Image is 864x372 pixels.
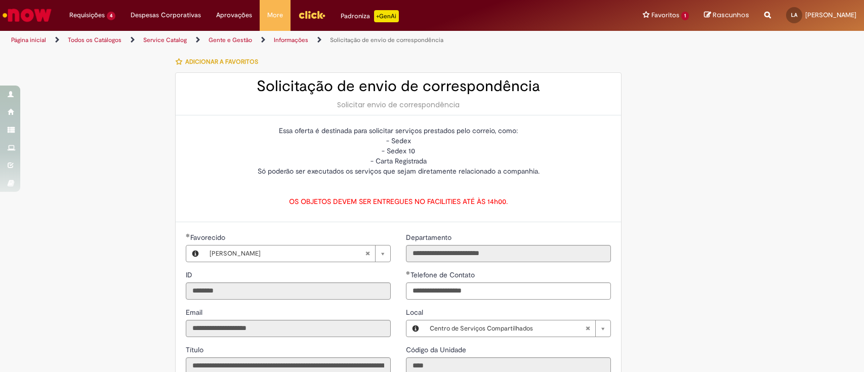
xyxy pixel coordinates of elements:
[289,197,508,206] span: OS OBJETOS DEVEM SER ENTREGUES NO FACILITIES ATÉ ÀS 14h00.
[713,10,749,20] span: Rascunhos
[704,11,749,20] a: Rascunhos
[1,5,53,25] img: ServiceNow
[186,270,194,280] label: Somente leitura - ID
[69,10,105,20] span: Requisições
[406,345,468,355] label: Somente leitura - Código da Unidade
[406,308,425,317] span: Local
[330,36,443,44] a: Solicitação de envio de correspondência
[186,270,194,279] span: Somente leitura - ID
[681,12,689,20] span: 1
[204,245,390,262] a: [PERSON_NAME]Limpar campo Favorecido
[8,31,568,50] ul: Trilhas de página
[410,270,477,279] span: Telefone de Contato
[406,233,454,242] span: Somente leitura - Departamento
[186,233,190,237] span: Obrigatório Preenchido
[143,36,187,44] a: Service Catalog
[406,282,611,300] input: Telefone de Contato
[651,10,679,20] span: Favoritos
[11,36,46,44] a: Página inicial
[406,232,454,242] label: Somente leitura - Departamento
[186,307,204,317] label: Somente leitura - Email
[186,308,204,317] span: Somente leitura - Email
[425,320,610,337] a: Centro de Serviços CompartilhadosLimpar campo Local
[274,36,308,44] a: Informações
[209,36,252,44] a: Gente e Gestão
[186,126,611,176] p: Essa oferta é destinada para solicitar serviços prestados pelo correio, como: - Sedex - Sedex 10 ...
[267,10,283,20] span: More
[186,320,391,337] input: Email
[186,100,611,110] div: Solicitar envio de correspondência
[175,51,264,72] button: Adicionar a Favoritos
[430,320,585,337] span: Centro de Serviços Compartilhados
[791,12,797,18] span: LA
[374,10,399,22] p: +GenAi
[805,11,856,19] span: [PERSON_NAME]
[406,345,468,354] span: Somente leitura - Código da Unidade
[406,271,410,275] span: Obrigatório Preenchido
[216,10,252,20] span: Aprovações
[298,7,325,22] img: click_logo_yellow_360x200.png
[186,245,204,262] button: Favorecido, Visualizar este registro Leticia Ferreira Dantas De Almeida
[186,78,611,95] h2: Solicitação de envio de correspondência
[131,10,201,20] span: Despesas Corporativas
[210,245,365,262] span: [PERSON_NAME]
[580,320,595,337] abbr: Limpar campo Local
[406,320,425,337] button: Local, Visualizar este registro Centro de Serviços Compartilhados
[186,345,205,354] span: Somente leitura - Título
[190,233,227,242] span: Necessários - Favorecido
[185,58,258,66] span: Adicionar a Favoritos
[68,36,121,44] a: Todos os Catálogos
[186,345,205,355] label: Somente leitura - Título
[406,245,611,262] input: Departamento
[186,282,391,300] input: ID
[341,10,399,22] div: Padroniza
[107,12,115,20] span: 4
[360,245,375,262] abbr: Limpar campo Favorecido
